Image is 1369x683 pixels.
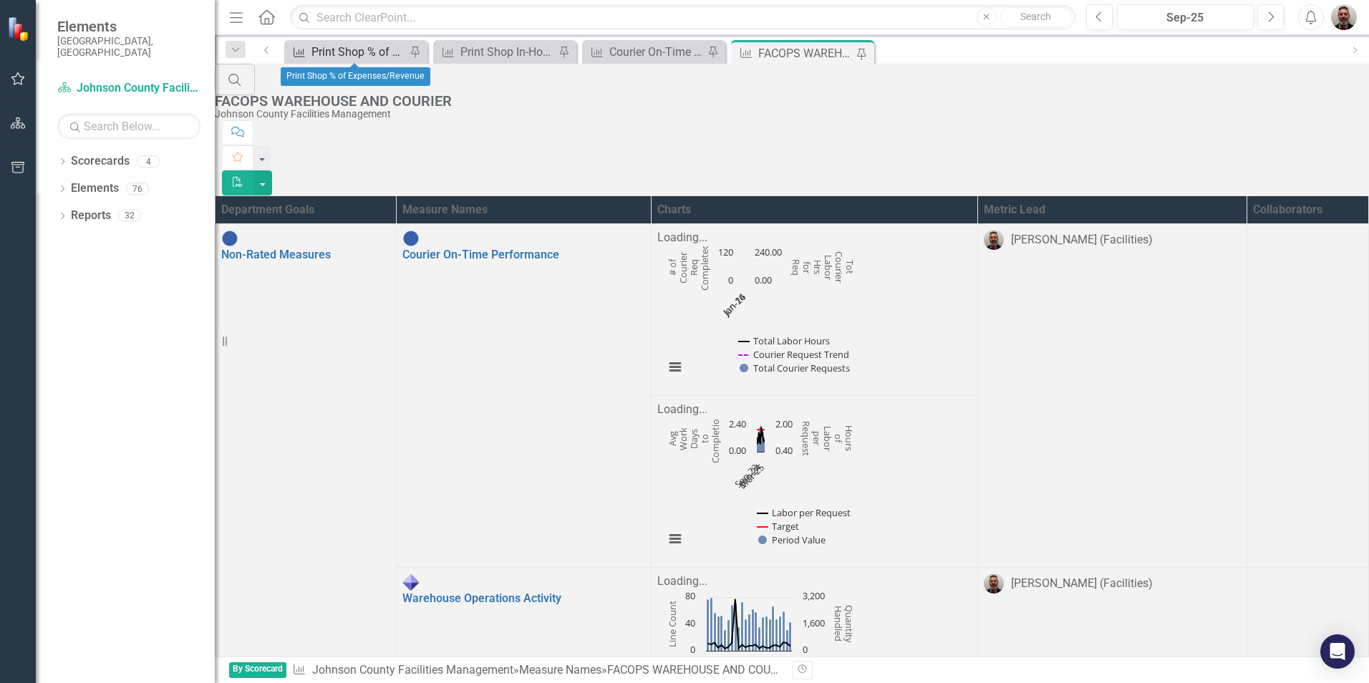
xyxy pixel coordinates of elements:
a: Print Shop % of Expenses/Revenue [288,43,406,61]
text: 0.00 [755,273,772,286]
span: Elements [57,18,200,35]
button: Show Total Labor Hours [738,334,830,347]
text: Mar-25 [736,461,766,491]
path: Nov-24, 58. Pick Lines. [754,612,757,651]
a: Reports [71,208,111,224]
button: View chart menu, Chart [665,529,685,549]
text: 3,200 [803,589,825,602]
text: Jun-24 [719,291,748,320]
div: Open Intercom Messenger [1320,634,1355,669]
button: Search [1000,7,1072,27]
text: 80 [685,589,695,602]
div: Print Shop % of Expenses/Revenue [281,67,430,86]
path: Feb-25, 52. Pick Lines. [765,616,768,651]
div: Charts [657,202,972,218]
text: 0 [728,273,733,286]
text: Quantity Handled [832,606,856,644]
path: Sep-25, 43. Pick Lines. [788,622,791,651]
a: Warehouse Operations Activity [402,591,561,605]
path: Dec-23, 52. Pick Lines. [717,616,720,651]
div: Chart. Highcharts interactive chart. [657,418,972,561]
a: Courier On-Time Performance [586,43,704,61]
div: Loading... [657,402,972,418]
path: Nov-23, 57. Pick Lines. [713,613,716,651]
text: Avg Work Days to Completion [666,414,722,464]
a: Print Shop In-House Percentage [437,43,555,61]
button: Show Total Courier Requests [740,362,851,374]
text: 0.00 [729,444,746,457]
a: Johnson County Facilities Management [57,80,200,97]
button: Show Target [757,520,800,533]
a: Measure Names [519,663,601,677]
div: Measure Names [402,202,645,218]
div: Department Goals [221,202,390,218]
img: Brian Dowling [984,573,1004,594]
div: [PERSON_NAME] (Facilities) [1011,232,1153,248]
text: 0 [803,643,808,656]
a: Scorecards [71,153,130,170]
button: Show Courier Request Trend [738,348,850,361]
path: Aug-25, 1.24137931. Period Value. [764,438,765,452]
path: Jul-25, 59. Pick Lines. [782,611,785,651]
g: Labor per Request, series 1 of 3. Line with 25 data points. Y axis, Hours of Labor per Request. [754,424,767,447]
div: FACOPS WAREHOUSE AND COURIER [215,93,1362,109]
path: Jan-25, 51. Pick Lines. [761,617,764,651]
span: By Scorecard [229,662,286,679]
button: Show Period Value [758,533,826,546]
path: Jun-25, 1.08333333. Period Value. [763,440,764,452]
path: Dec-24, 36. Pick Lines. [758,627,760,651]
div: 76 [126,183,149,195]
div: FACOPS WAREHOUSE AND COURIER [607,663,794,677]
span: Search [1020,11,1051,22]
div: 4 [137,155,160,168]
a: Elements [71,180,119,197]
div: Loading... [657,573,972,590]
div: Print Shop In-House Percentage [460,43,555,61]
text: Tot Courier Labor Hrs for Req [790,252,856,284]
path: Sep-23, 77. Pick Lines. [706,599,709,651]
div: [PERSON_NAME] (Facilities) [1011,576,1153,592]
button: Sep-25 [1117,4,1254,30]
div: FACOPS WAREHOUSE AND COURIER [758,44,853,62]
div: 32 [118,210,141,222]
path: Jan-24, 53. Pick Lines. [720,616,722,651]
input: Search ClearPoint... [290,5,1075,30]
path: Apr-25, 67. Pick Lines. [771,606,774,651]
path: Jun-25, 52. Pick Lines. [778,616,781,651]
img: ClearPoint Strategy [7,16,32,41]
path: Oct-23, 79. Pick Lines. [710,598,712,651]
path: Aug-24, 48. Pick Lines. [744,619,747,651]
text: Line Count [666,601,679,647]
button: View chart menu, Chart [665,357,685,377]
div: Collaborators [1253,202,1363,218]
text: 120 [718,246,733,258]
text: 0 [690,643,695,656]
svg: Interactive chart [657,246,864,389]
button: Show Labor per Request [757,506,851,519]
text: Hours of Labor per Request [800,421,856,456]
div: Metric Lead [984,202,1242,218]
div: Print Shop % of Expenses/Revenue [311,43,406,61]
td: Double-Click to Edit Right Click for Context Menu [397,224,652,568]
g: Total Labor Hours, series 1 of 3. Line with 117 data points. Y axis, Tot Courier Labor Hrs for Req. [741,252,747,284]
path: Sep-24, 55. Pick Lines. [748,614,750,651]
g: Pick Lines, series 2 of 2. Bar series with 25 bars. Y axis, Line Count. [706,598,791,651]
a: Johnson County Facilities Management [312,663,513,677]
img: Brian Dowling [1331,4,1357,30]
img: No Information [221,230,238,247]
text: 0.40 [775,444,793,457]
path: May-25, 47. Pick Lines. [775,619,778,651]
div: » » [292,662,781,679]
path: Oct-24, 62. Pick Lines. [751,609,754,651]
a: Courier On-Time Performance [402,248,559,261]
img: No Information [402,230,420,247]
text: # of Courier Req Completed [666,244,711,291]
div: Chart. Highcharts interactive chart. [657,246,972,389]
div: Johnson County Facilities Management [215,109,1362,120]
img: Brian Dowling [984,230,1004,250]
path: Mar-25, 48. Pick Lines. [768,619,771,651]
input: Search Below... [57,114,200,139]
path: Aug-25, 31. Pick Lines. [785,630,788,651]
